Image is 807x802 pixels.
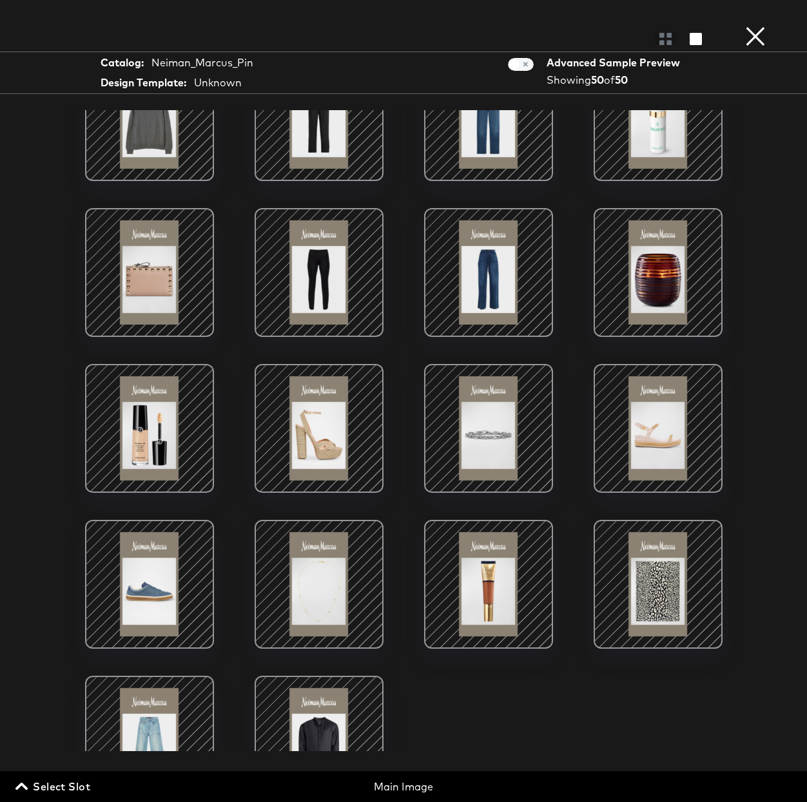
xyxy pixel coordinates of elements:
strong: 50 [615,73,628,86]
div: Unknown [194,75,242,90]
strong: 50 [591,73,604,86]
div: Advanced Sample Preview [547,55,685,70]
div: Neiman_Marcus_Pin [151,55,253,70]
button: Select Slot [13,778,95,796]
span: Select Slot [18,778,90,796]
strong: Catalog: [101,55,144,70]
div: Showing of [547,73,685,88]
div: Main Image [277,779,530,794]
strong: Design Template: [101,75,186,90]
